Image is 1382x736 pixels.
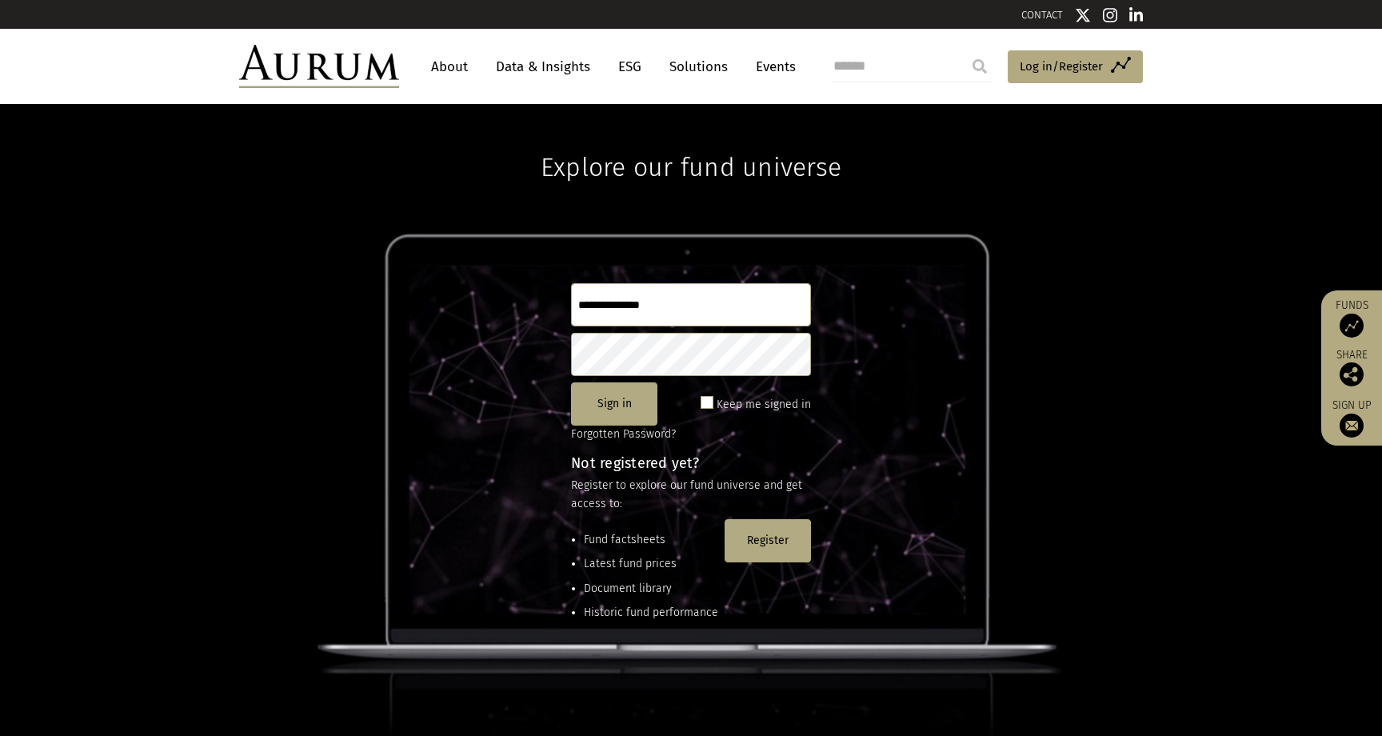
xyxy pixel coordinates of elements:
[1075,7,1091,23] img: Twitter icon
[571,477,811,513] p: Register to explore our fund universe and get access to:
[584,580,718,598] li: Document library
[964,50,996,82] input: Submit
[541,104,841,182] h1: Explore our fund universe
[661,52,736,82] a: Solutions
[571,427,676,441] a: Forgotten Password?
[571,456,811,470] h4: Not registered yet?
[725,519,811,562] button: Register
[239,45,399,88] img: Aurum
[1329,398,1374,438] a: Sign up
[1340,414,1364,438] img: Sign up to our newsletter
[1340,314,1364,338] img: Access Funds
[584,604,718,622] li: Historic fund performance
[717,395,811,414] label: Keep me signed in
[748,52,796,82] a: Events
[610,52,649,82] a: ESG
[1008,50,1143,84] a: Log in/Register
[423,52,476,82] a: About
[1021,9,1063,21] a: CONTACT
[488,52,598,82] a: Data & Insights
[1129,7,1144,23] img: Linkedin icon
[584,555,718,573] li: Latest fund prices
[571,382,657,426] button: Sign in
[1329,350,1374,386] div: Share
[1020,57,1103,76] span: Log in/Register
[584,531,718,549] li: Fund factsheets
[1329,298,1374,338] a: Funds
[1103,7,1117,23] img: Instagram icon
[1340,362,1364,386] img: Share this post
